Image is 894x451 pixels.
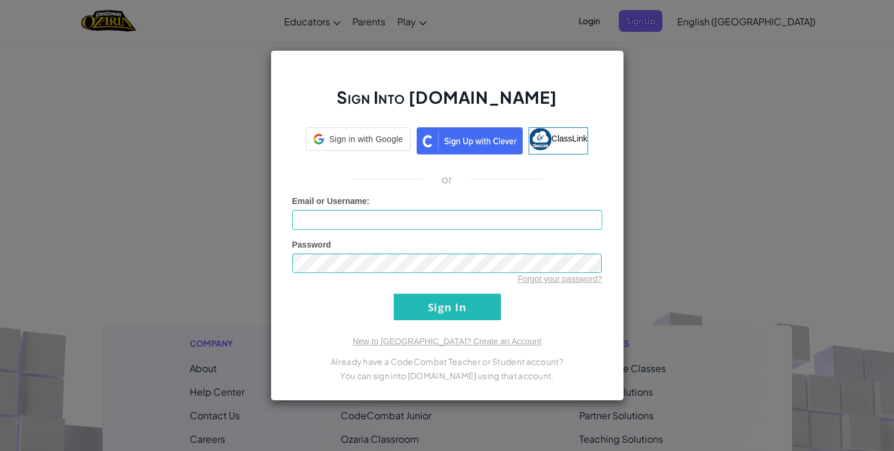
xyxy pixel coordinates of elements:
[394,294,501,320] input: Sign In
[306,127,410,154] a: Sign in with Google
[306,127,410,151] div: Sign in with Google
[292,86,602,120] h2: Sign Into [DOMAIN_NAME]
[292,368,602,383] p: You can sign into [DOMAIN_NAME] using that account.
[292,195,370,207] label: :
[292,196,367,206] span: Email or Username
[441,172,453,186] p: or
[529,128,552,150] img: classlink-logo-small.png
[352,337,541,346] a: New to [GEOGRAPHIC_DATA]? Create an Account
[517,274,602,284] a: Forgot your password?
[329,133,403,145] span: Sign in with Google
[292,354,602,368] p: Already have a CodeCombat Teacher or Student account?
[417,127,523,154] img: clever_sso_button@2x.png
[292,240,331,249] span: Password
[552,133,588,143] span: ClassLink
